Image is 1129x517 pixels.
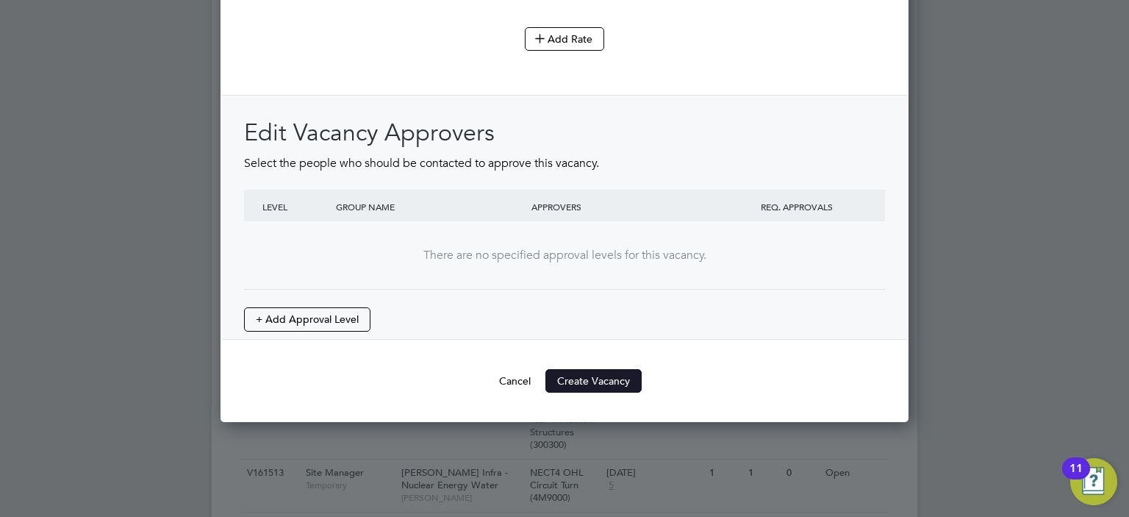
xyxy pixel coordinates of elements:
[332,190,528,224] div: GROUP NAME
[1070,458,1117,505] button: Open Resource Center, 11 new notifications
[259,190,332,224] div: LEVEL
[244,156,599,171] span: Select the people who should be contacted to approve this vacancy.
[723,190,870,224] div: REQ. APPROVALS
[244,118,885,149] h2: Edit Vacancy Approvers
[525,27,604,51] button: Add Rate
[1069,468,1083,488] div: 11
[259,248,870,263] div: There are no specified approval levels for this vacancy.
[244,307,370,331] button: + Add Approval Level
[528,190,723,224] div: APPROVERS
[487,369,542,393] button: Cancel
[545,369,642,393] button: Create Vacancy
